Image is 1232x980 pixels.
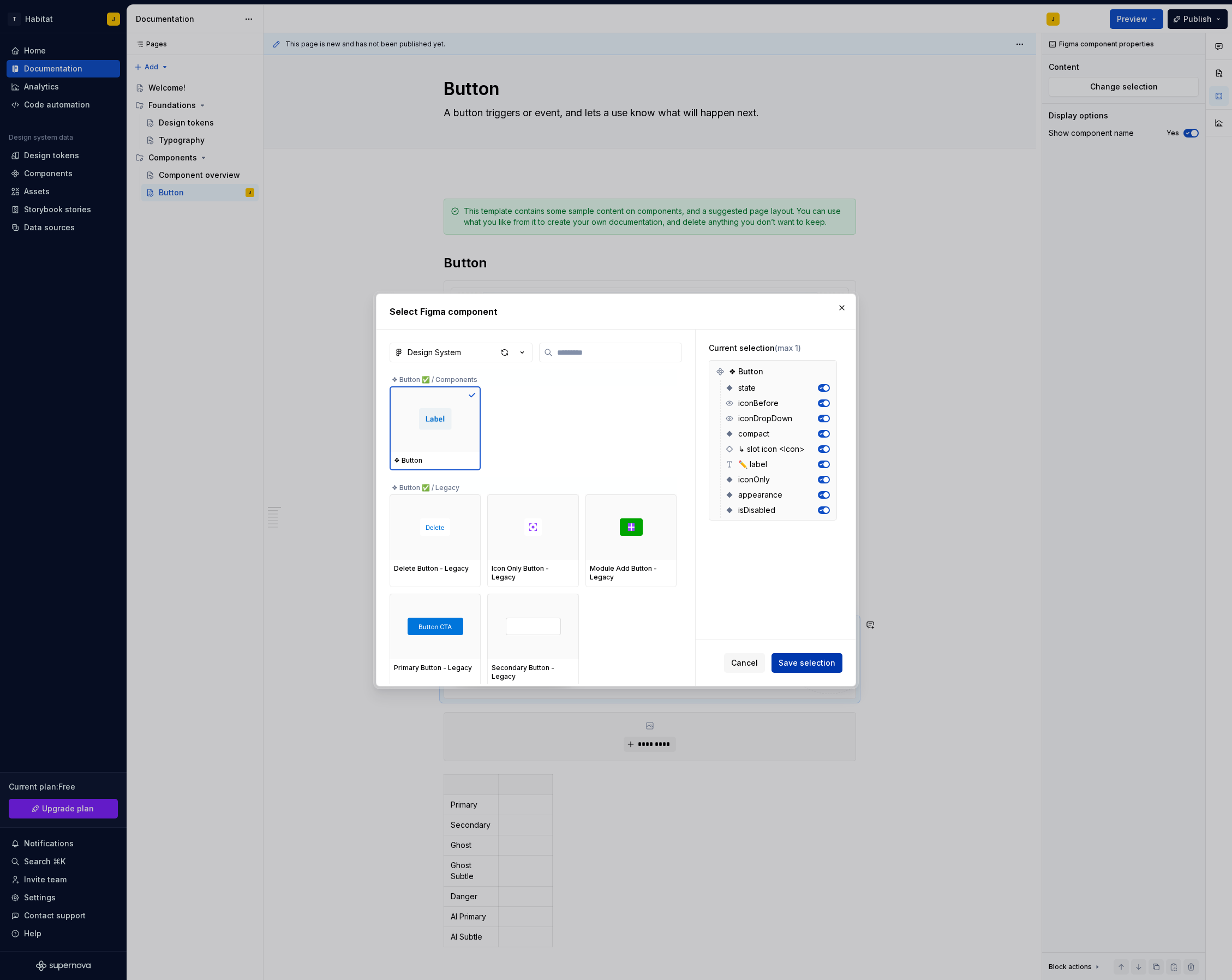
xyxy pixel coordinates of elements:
button: Design System [390,343,533,362]
span: compact [738,428,769,439]
span: iconBefore [738,398,779,409]
div: ❖ Button [711,363,834,380]
span: (max 1) [775,343,801,352]
button: Save selection [772,653,842,673]
div: ❖ Button ✅ / Components [390,369,677,386]
div: Design System [408,347,461,358]
span: appearance [738,489,782,500]
button: Cancel [724,653,765,673]
div: Primary Button - Legacy [394,664,476,672]
div: Module Add Button - Legacy [590,564,672,582]
span: state [738,383,756,393]
div: Delete Button - Legacy [394,564,476,573]
span: isDisabled [738,505,775,516]
span: Cancel [731,658,758,668]
span: iconOnly [738,474,770,485]
div: ❖ Button [394,456,476,465]
span: ↳ slot icon <Icon> [738,444,805,455]
span: ❖ Button [729,366,763,377]
span: iconDropDown [738,413,792,424]
span: Save selection [779,658,835,668]
span: ✏️ label [738,459,767,470]
div: Icon Only Button - Legacy [492,564,574,582]
div: ❖ Button ✅ / Legacy [390,477,677,494]
div: Current selection [709,343,837,354]
div: Secondary Button - Legacy [492,664,574,681]
h2: Select Figma component [390,305,842,318]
